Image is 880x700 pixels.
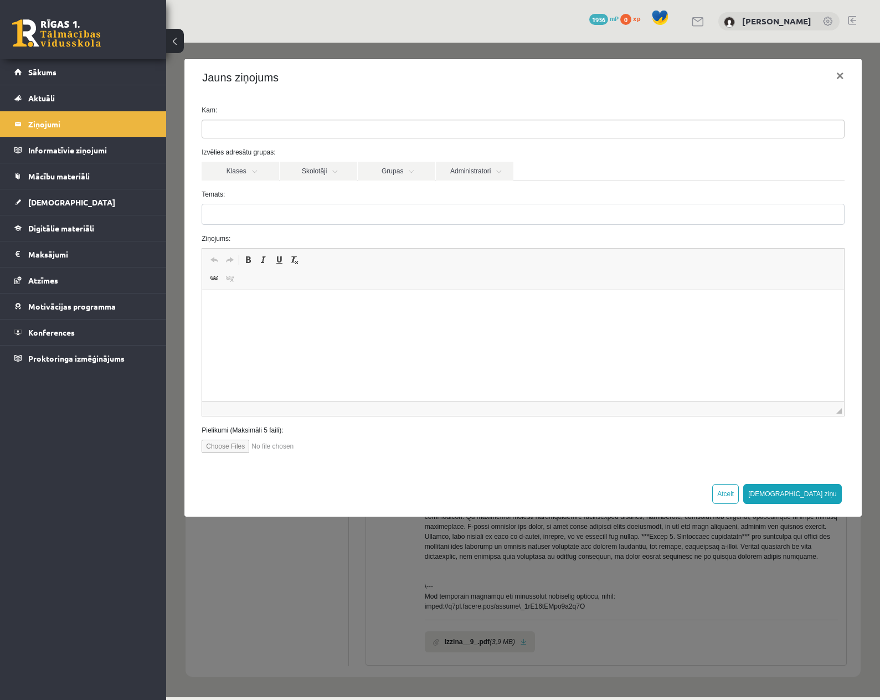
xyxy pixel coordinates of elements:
[14,163,152,189] a: Mācību materiāli
[661,18,687,49] button: ×
[121,210,136,224] a: Remove Format
[28,171,90,181] span: Mācību materiāli
[14,59,152,85] a: Sākums
[28,327,75,337] span: Konferences
[14,241,152,267] a: Maksājumi
[28,111,152,137] legend: Ziņojumi
[27,383,687,393] label: Pielikumi (Maksimāli 5 faili):
[28,223,94,233] span: Digitālie materiāli
[36,248,678,358] iframe: Editor, wiswyg-editor-47363827189680-1755192961-267
[14,294,152,319] a: Motivācijas programma
[589,14,619,23] a: 1936 mP
[40,228,56,243] a: Link (Ctrl+K)
[27,105,687,115] label: Izvēlies adresātu grupas:
[633,14,640,23] span: xp
[105,210,121,224] a: Underline (Ctrl+U)
[14,215,152,241] a: Digitālie materiāli
[28,197,115,207] span: [DEMOGRAPHIC_DATA]
[74,210,90,224] a: Bold (Ctrl+B)
[546,441,573,461] button: Atcelt
[56,228,71,243] a: Unlink
[28,301,116,311] span: Motivācijas programma
[56,210,71,224] a: Redo (Ctrl+Y)
[35,119,113,138] a: Klases
[28,353,125,363] span: Proktoringa izmēģinājums
[589,14,608,25] span: 1936
[14,111,152,137] a: Ziņojumi
[12,19,101,47] a: Rīgas 1. Tālmācības vidusskola
[40,210,56,224] a: Undo (Ctrl+Z)
[90,210,105,224] a: Italic (Ctrl+I)
[27,63,687,73] label: Kam:
[270,119,347,138] a: Administratori
[14,267,152,293] a: Atzīmes
[14,137,152,163] a: Informatīvie ziņojumi
[670,366,676,371] span: Resize
[610,14,619,23] span: mP
[28,67,56,77] span: Sākums
[114,119,191,138] a: Skolotāji
[14,320,152,345] a: Konferences
[742,16,811,27] a: [PERSON_NAME]
[192,119,269,138] a: Grupas
[28,137,152,163] legend: Informatīvie ziņojumi
[620,14,631,25] span: 0
[28,275,58,285] span: Atzīmes
[14,346,152,371] a: Proktoringa izmēģinājums
[14,85,152,111] a: Aktuāli
[577,441,676,461] button: [DEMOGRAPHIC_DATA] ziņu
[724,17,735,28] img: Haralds Lavrinovičs
[27,191,687,201] label: Ziņojums:
[28,93,55,103] span: Aktuāli
[28,241,152,267] legend: Maksājumi
[620,14,646,23] a: 0 xp
[36,27,112,43] h4: Jauns ziņojums
[14,189,152,215] a: [DEMOGRAPHIC_DATA]
[27,147,687,157] label: Temats:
